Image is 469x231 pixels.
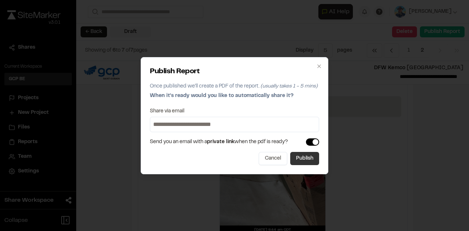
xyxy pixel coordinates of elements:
button: Cancel [259,152,287,165]
p: Once published we'll create a PDF of the report. [150,82,319,90]
span: private link [207,140,234,144]
h2: Publish Report [150,66,319,77]
label: Share via email [150,109,184,114]
button: Publish [290,152,319,165]
span: Send you an email with a when the pdf is ready? [150,138,288,146]
span: (usually takes 1 - 5 mins) [261,84,318,89]
span: When it's ready would you like to automatically share it? [150,94,293,98]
